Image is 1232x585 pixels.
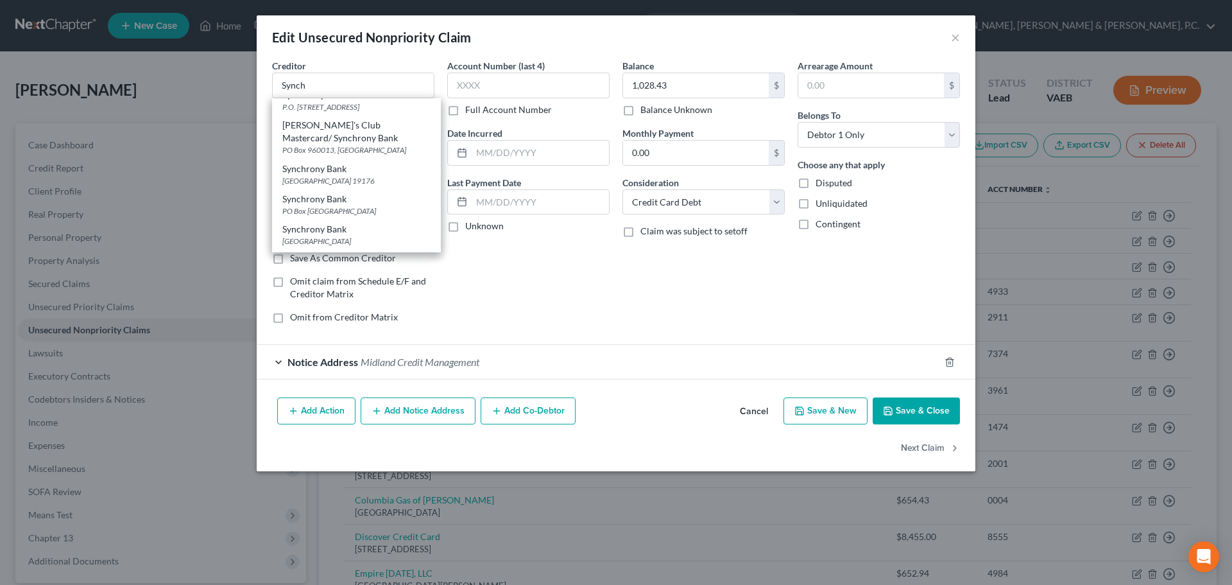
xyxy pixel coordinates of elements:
[282,236,431,247] div: [GEOGRAPHIC_DATA]
[282,223,431,236] div: Synchrony Bank
[623,141,769,165] input: 0.00
[465,220,504,232] label: Unknown
[272,28,472,46] div: Edit Unsecured Nonpriority Claim
[277,397,355,424] button: Add Action
[798,110,841,121] span: Belongs To
[944,73,959,98] div: $
[282,162,431,175] div: Synchrony Bank
[465,103,552,116] label: Full Account Number
[730,399,778,424] button: Cancel
[816,218,860,229] span: Contingent
[623,73,769,98] input: 0.00
[640,225,748,236] span: Claim was subject to setoff
[447,176,521,189] label: Last Payment Date
[447,127,502,140] label: Date Incurred
[361,356,479,368] span: Midland Credit Management
[769,141,784,165] div: $
[472,141,609,165] input: MM/DD/YYYY
[481,397,576,424] button: Add Co-Debtor
[622,127,694,140] label: Monthly Payment
[272,73,434,98] input: Search creditor by name...
[1188,541,1219,572] div: Open Intercom Messenger
[290,275,426,299] span: Omit claim from Schedule E/F and Creditor Matrix
[640,103,712,116] label: Balance Unknown
[361,397,475,424] button: Add Notice Address
[282,193,431,205] div: Synchrony Bank
[873,397,960,424] button: Save & Close
[769,73,784,98] div: $
[816,198,868,209] span: Unliquidated
[290,311,398,322] span: Omit from Creditor Matrix
[783,397,868,424] button: Save & New
[282,101,431,112] div: P.O. [STREET_ADDRESS]
[282,119,431,144] div: [PERSON_NAME]'s Club Mastercard/ Synchrony Bank
[951,30,960,45] button: ×
[290,252,396,265] label: Save As Common Creditor
[272,60,306,71] span: Creditor
[622,59,654,73] label: Balance
[798,59,873,73] label: Arrearage Amount
[798,73,944,98] input: 0.00
[447,59,545,73] label: Account Number (last 4)
[282,144,431,155] div: PO Box 960013, [GEOGRAPHIC_DATA]
[282,175,431,186] div: [GEOGRAPHIC_DATA] 19176
[901,435,960,462] button: Next Claim
[447,73,610,98] input: XXXX
[472,190,609,214] input: MM/DD/YYYY
[816,177,852,188] span: Disputed
[798,158,885,171] label: Choose any that apply
[282,205,431,216] div: PO Box [GEOGRAPHIC_DATA]
[287,356,358,368] span: Notice Address
[622,176,679,189] label: Consideration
